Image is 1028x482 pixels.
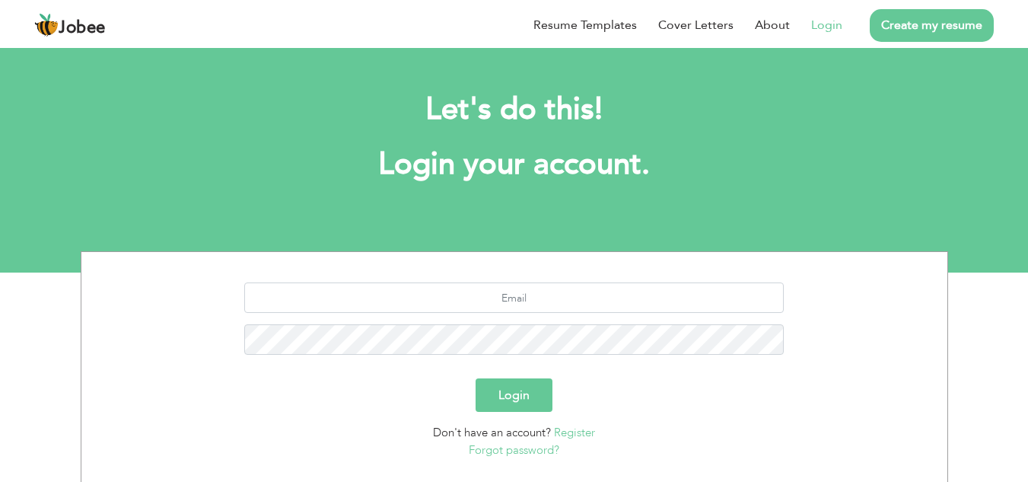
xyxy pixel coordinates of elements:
img: jobee.io [34,13,59,37]
button: Login [476,378,552,412]
span: Jobee [59,20,106,37]
a: Forgot password? [469,442,559,458]
h2: Let's do this! [103,90,925,129]
a: Create my resume [870,9,994,42]
span: Don't have an account? [433,425,551,440]
h1: Login your account. [103,145,925,184]
input: Email [244,282,784,313]
a: Cover Letters [658,16,734,34]
a: Jobee [34,13,106,37]
a: Login [811,16,842,34]
a: About [755,16,790,34]
a: Resume Templates [533,16,637,34]
a: Register [554,425,595,440]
